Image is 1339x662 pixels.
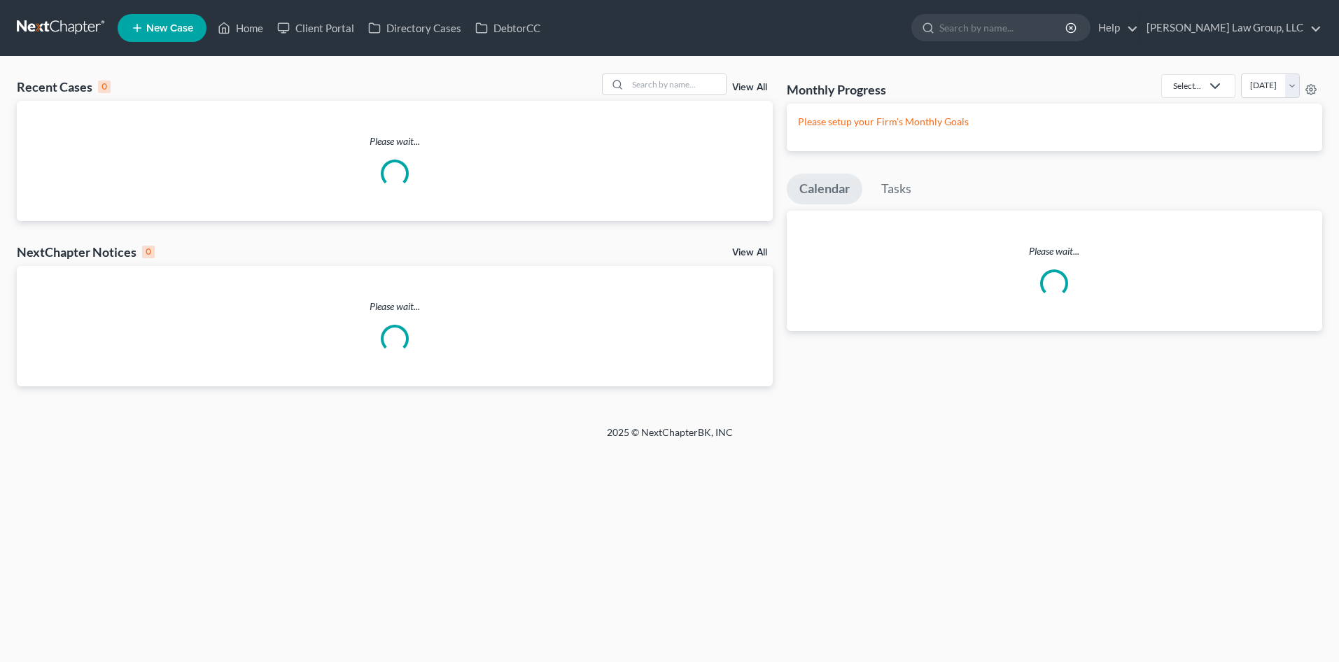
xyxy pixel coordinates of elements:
[142,246,155,258] div: 0
[271,425,1069,451] div: 2025 © NextChapterBK, INC
[17,300,773,314] p: Please wait...
[17,134,773,148] p: Please wait...
[787,174,862,204] a: Calendar
[98,80,111,93] div: 0
[17,244,155,260] div: NextChapter Notices
[211,15,270,41] a: Home
[146,23,193,34] span: New Case
[732,248,767,258] a: View All
[361,15,468,41] a: Directory Cases
[787,81,886,98] h3: Monthly Progress
[732,83,767,92] a: View All
[1173,80,1201,92] div: Select...
[468,15,547,41] a: DebtorCC
[787,244,1322,258] p: Please wait...
[1091,15,1138,41] a: Help
[628,74,726,94] input: Search by name...
[17,78,111,95] div: Recent Cases
[939,15,1067,41] input: Search by name...
[270,15,361,41] a: Client Portal
[1140,15,1322,41] a: [PERSON_NAME] Law Group, LLC
[798,115,1311,129] p: Please setup your Firm's Monthly Goals
[869,174,924,204] a: Tasks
